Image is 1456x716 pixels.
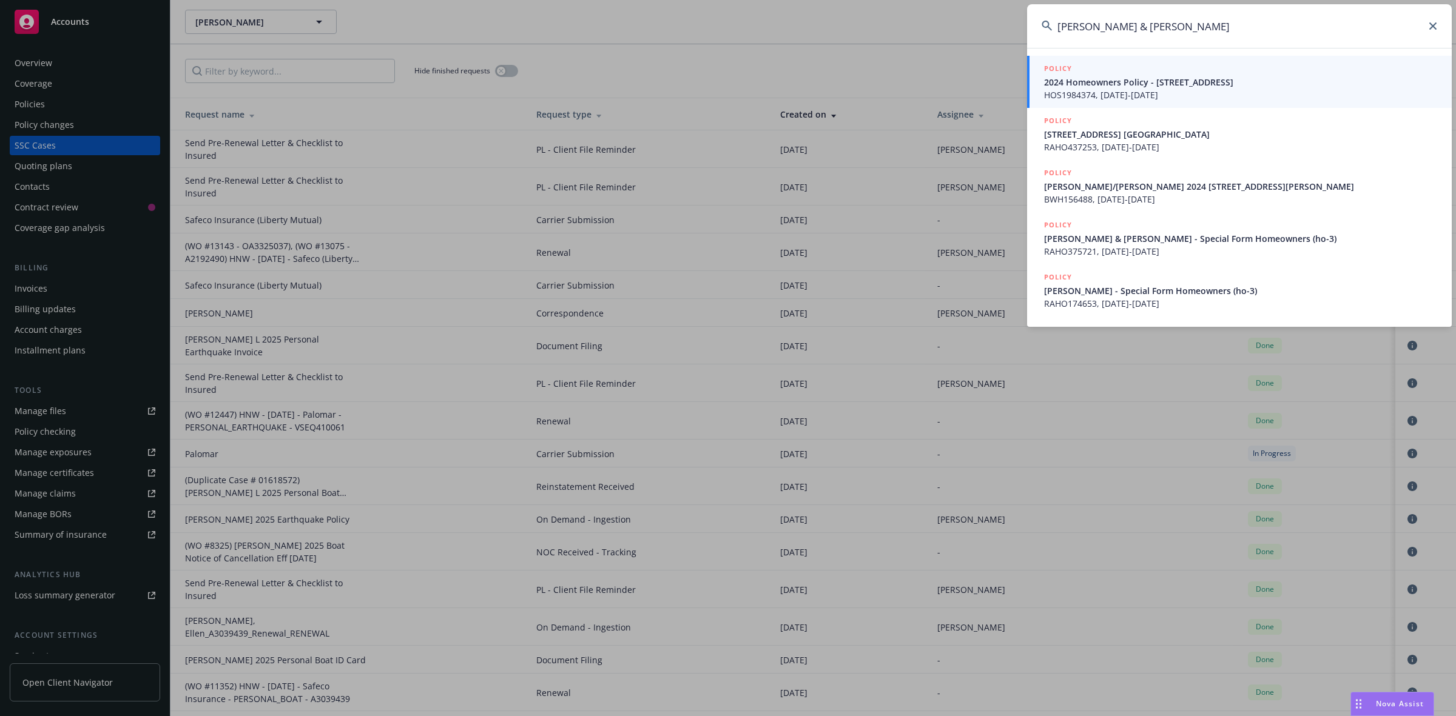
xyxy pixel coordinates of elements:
button: Nova Assist [1350,692,1434,716]
span: [STREET_ADDRESS] [GEOGRAPHIC_DATA] [1044,128,1437,141]
span: [PERSON_NAME]/[PERSON_NAME] 2024 [STREET_ADDRESS][PERSON_NAME] [1044,180,1437,193]
span: [PERSON_NAME] & [PERSON_NAME] - Special Form Homeowners (ho-3) [1044,232,1437,245]
h5: POLICY [1044,62,1072,75]
span: RAHO375721, [DATE]-[DATE] [1044,245,1437,258]
span: HOS1984374, [DATE]-[DATE] [1044,89,1437,101]
a: POLICY[PERSON_NAME] - Special Form Homeowners (ho-3)RAHO174653, [DATE]-[DATE] [1027,264,1452,316]
div: Drag to move [1351,692,1366,715]
h5: POLICY [1044,167,1072,179]
span: RAHO437253, [DATE]-[DATE] [1044,141,1437,153]
a: POLICY2024 Homeowners Policy - [STREET_ADDRESS]HOS1984374, [DATE]-[DATE] [1027,56,1452,108]
span: BWH156488, [DATE]-[DATE] [1044,193,1437,206]
a: POLICY[STREET_ADDRESS] [GEOGRAPHIC_DATA]RAHO437253, [DATE]-[DATE] [1027,108,1452,160]
h5: POLICY [1044,219,1072,231]
input: Search... [1027,4,1452,48]
h5: POLICY [1044,115,1072,127]
span: [PERSON_NAME] - Special Form Homeowners (ho-3) [1044,284,1437,297]
a: POLICY[PERSON_NAME]/[PERSON_NAME] 2024 [STREET_ADDRESS][PERSON_NAME]BWH156488, [DATE]-[DATE] [1027,160,1452,212]
span: 2024 Homeowners Policy - [STREET_ADDRESS] [1044,76,1437,89]
a: POLICY[PERSON_NAME] & [PERSON_NAME] - Special Form Homeowners (ho-3)RAHO375721, [DATE]-[DATE] [1027,212,1452,264]
span: Nova Assist [1376,698,1424,709]
h5: POLICY [1044,271,1072,283]
span: RAHO174653, [DATE]-[DATE] [1044,297,1437,310]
